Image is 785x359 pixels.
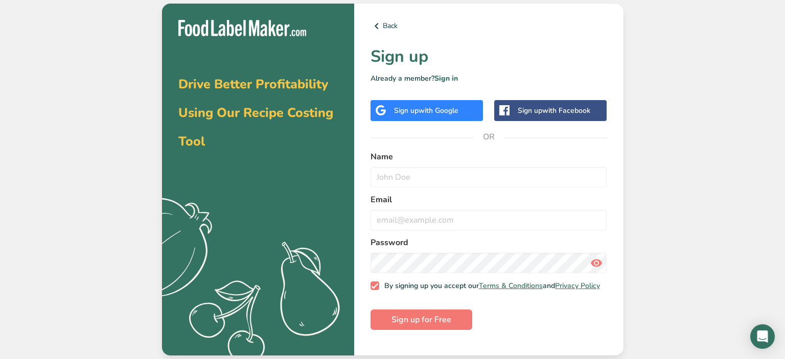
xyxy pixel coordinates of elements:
a: Privacy Policy [555,281,600,291]
div: Sign up [518,105,590,116]
label: Email [371,194,607,206]
span: By signing up you accept our and [379,281,600,291]
input: email@example.com [371,210,607,230]
input: John Doe [371,167,607,187]
a: Terms & Conditions [479,281,543,291]
span: Sign up for Free [391,314,451,326]
a: Sign in [434,74,458,83]
div: Sign up [394,105,458,116]
button: Sign up for Free [371,309,472,330]
label: Name [371,151,607,163]
a: Back [371,20,607,32]
label: Password [371,236,607,249]
h1: Sign up [371,44,607,69]
span: OR [473,122,504,152]
img: Food Label Maker [178,20,306,37]
span: Drive Better Profitability Using Our Recipe Costing Tool [178,76,333,150]
span: with Google [419,106,458,115]
p: Already a member? [371,73,607,84]
span: with Facebook [542,106,590,115]
div: Open Intercom Messenger [750,324,775,349]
